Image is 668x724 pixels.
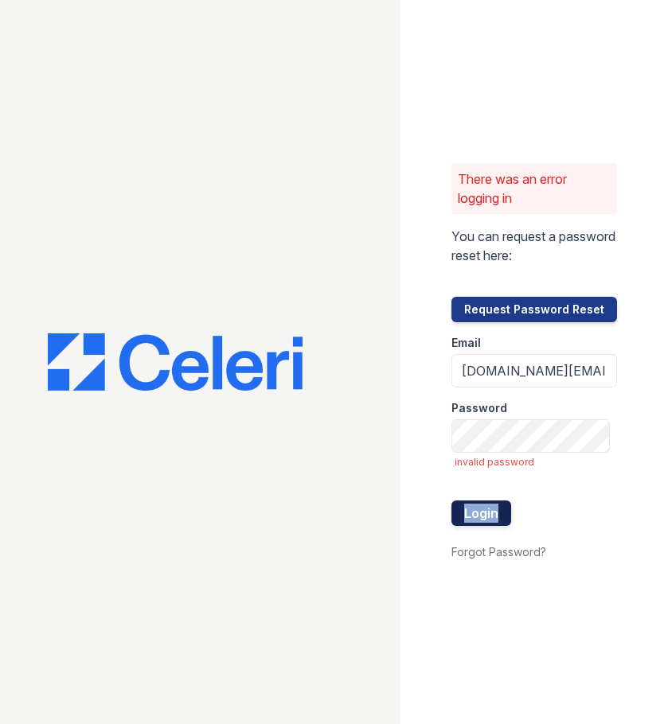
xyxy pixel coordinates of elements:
button: Login [451,500,511,526]
span: invalid password [455,456,617,469]
a: Forgot Password? [451,545,546,559]
p: You can request a password reset here: [451,227,617,265]
p: There was an error logging in [458,169,611,208]
img: CE_Logo_Blue-a8612792a0a2168367f1c8372b55b34899dd931a85d93a1a3d3e32e68fde9ad4.png [48,333,303,391]
label: Email [451,335,481,351]
button: Request Password Reset [451,297,617,322]
label: Password [451,400,507,416]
